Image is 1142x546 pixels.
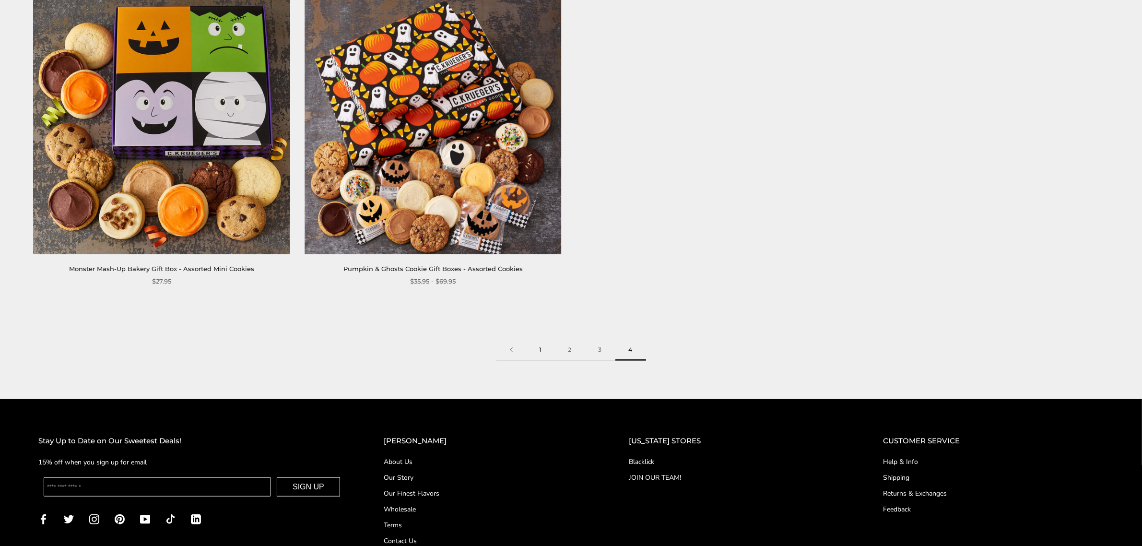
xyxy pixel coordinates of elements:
a: About Us [384,457,590,467]
a: 2 [555,339,585,361]
h2: [PERSON_NAME] [384,435,590,447]
a: Pinterest [115,513,125,524]
p: 15% off when you sign up for email [38,457,345,468]
a: Wholesale [384,504,590,514]
a: 1 [526,339,555,361]
a: Feedback [883,504,1104,514]
a: Twitter [64,513,74,524]
a: YouTube [140,513,150,524]
a: Returns & Exchanges [883,488,1104,499]
a: Previous page [496,339,526,361]
h2: Stay Up to Date on Our Sweetest Deals! [38,435,345,447]
input: Enter your email [44,477,271,497]
a: LinkedIn [191,513,201,524]
a: Facebook [38,513,48,524]
span: $27.95 [152,276,171,286]
span: $35.95 - $69.95 [410,276,456,286]
a: TikTok [165,513,176,524]
a: Our Finest Flavors [384,488,590,499]
h2: [US_STATE] STORES [629,435,845,447]
a: Our Story [384,473,590,483]
a: Instagram [89,513,99,524]
a: Help & Info [883,457,1104,467]
a: Blacklick [629,457,845,467]
a: Shipping [883,473,1104,483]
a: Monster Mash-Up Bakery Gift Box - Assorted Mini Cookies [69,265,254,273]
span: 4 [615,339,646,361]
button: SIGN UP [277,477,340,497]
a: Pumpkin & Ghosts Cookie Gift Boxes - Assorted Cookies [343,265,523,273]
h2: CUSTOMER SERVICE [883,435,1104,447]
a: Contact Us [384,536,590,546]
a: JOIN OUR TEAM! [629,473,845,483]
a: 3 [585,339,615,361]
a: Terms [384,520,590,530]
